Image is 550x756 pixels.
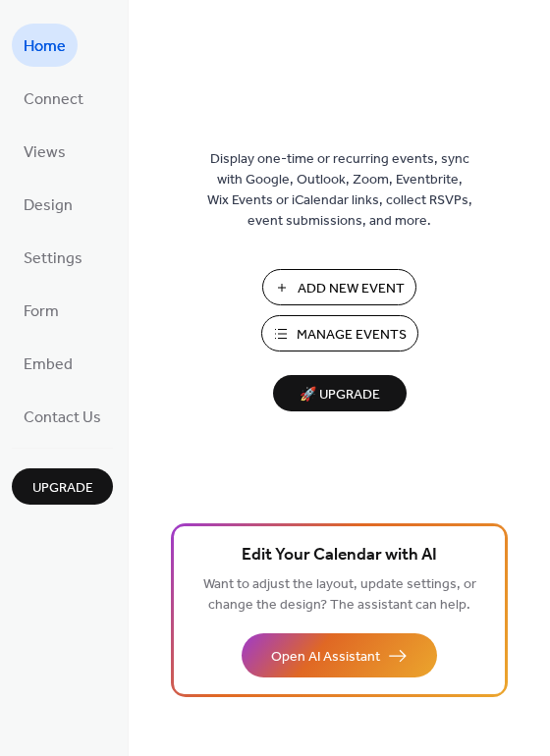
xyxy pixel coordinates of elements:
a: Design [12,183,84,226]
span: Settings [24,243,82,275]
a: Views [12,130,78,173]
span: Views [24,137,66,169]
button: Open AI Assistant [242,633,437,677]
a: Home [12,24,78,67]
span: Design [24,190,73,222]
button: Add New Event [262,269,416,305]
span: Connect [24,84,83,116]
button: Upgrade [12,468,113,505]
span: Upgrade [32,478,93,499]
a: Form [12,289,71,332]
span: Add New Event [298,279,405,299]
span: Contact Us [24,403,101,434]
a: Settings [12,236,94,279]
button: 🚀 Upgrade [273,375,407,411]
a: Embed [12,342,84,385]
span: Embed [24,350,73,381]
a: Connect [12,77,95,120]
span: 🚀 Upgrade [285,382,395,408]
span: Want to adjust the layout, update settings, or change the design? The assistant can help. [203,571,476,619]
span: Edit Your Calendar with AI [242,542,437,569]
span: Home [24,31,66,63]
button: Manage Events [261,315,418,351]
a: Contact Us [12,395,113,438]
span: Manage Events [297,325,407,346]
span: Display one-time or recurring events, sync with Google, Outlook, Zoom, Eventbrite, Wix Events or ... [207,149,472,232]
span: Open AI Assistant [271,647,380,668]
span: Form [24,297,59,328]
